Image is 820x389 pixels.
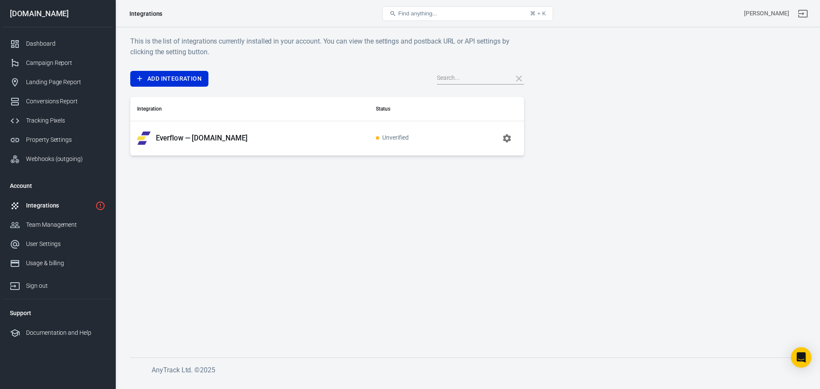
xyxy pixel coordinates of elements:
div: ⌘ + K [530,10,546,17]
div: Tracking Pixels [26,116,105,125]
a: Property Settings [3,130,112,149]
div: Open Intercom Messenger [791,347,811,368]
div: Sign out [26,281,105,290]
a: Webhooks (outgoing) [3,149,112,169]
th: Integration [130,97,369,121]
div: Landing Page Report [26,78,105,87]
li: Account [3,175,112,196]
a: Team Management [3,215,112,234]
a: Integrations [3,196,112,215]
a: Dashboard [3,34,112,53]
a: Sign out [793,3,813,24]
div: Dashboard [26,39,105,48]
div: Integrations [129,9,162,18]
svg: 1 networks not verified yet [95,201,105,211]
div: Usage & billing [26,259,105,268]
div: Property Settings [26,135,105,144]
button: Find anything...⌘ + K [382,6,553,21]
div: Integrations [26,201,92,210]
a: Add Integration [130,71,208,87]
li: Support [3,303,112,323]
input: Search... [437,73,505,84]
div: Conversions Report [26,97,105,106]
img: Everflow — bestproductreviews.io [137,132,151,145]
th: Status [369,97,458,121]
div: Documentation and Help [26,328,105,337]
div: [DOMAIN_NAME] [3,10,112,18]
div: User Settings [26,240,105,249]
a: Usage & billing [3,254,112,273]
p: Everflow — [DOMAIN_NAME] [156,134,248,143]
h6: AnyTrack Ltd. © 2025 [152,365,792,375]
div: Team Management [26,220,105,229]
div: Campaign Report [26,58,105,67]
span: Find anything... [398,10,437,17]
a: Sign out [3,273,112,295]
span: Unverified [376,135,409,142]
a: Campaign Report [3,53,112,73]
a: Tracking Pixels [3,111,112,130]
a: Landing Page Report [3,73,112,92]
a: User Settings [3,234,112,254]
h6: This is the list of integrations currently installed in your account. You can view the settings a... [130,36,524,57]
div: Webhooks (outgoing) [26,155,105,164]
div: Account id: 7dR2DYHz [744,9,789,18]
a: Conversions Report [3,92,112,111]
